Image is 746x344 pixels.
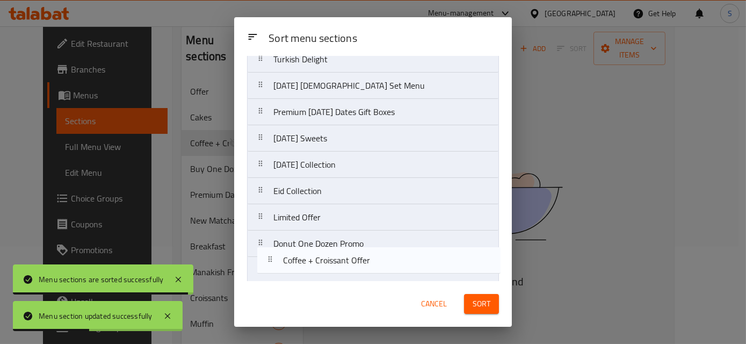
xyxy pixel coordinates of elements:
[421,297,447,311] span: Cancel
[39,310,153,322] div: Menu section updated successfully
[39,274,163,285] div: Menu sections are sorted successfully
[473,297,490,311] span: Sort
[417,294,451,314] button: Cancel
[264,27,503,51] div: Sort menu sections
[464,294,499,314] button: Sort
